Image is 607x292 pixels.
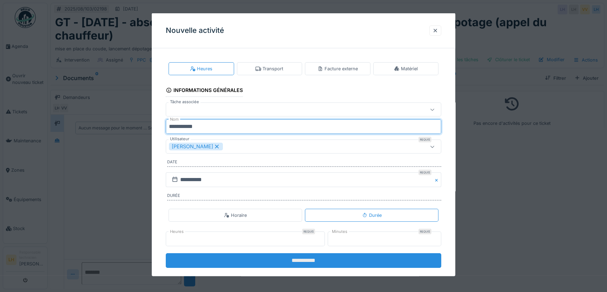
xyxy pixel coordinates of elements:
div: Requis [418,137,431,142]
div: Horaire [224,212,247,218]
div: Transport [255,65,283,72]
div: Requis [418,170,431,175]
div: Informations générales [166,85,243,97]
label: Heures [169,229,185,235]
div: Requis [302,229,315,234]
div: Requis [418,229,431,234]
label: Tâche associée [169,99,200,105]
label: Nom [169,116,180,122]
label: Durée [167,193,441,200]
div: Facture externe [318,65,358,72]
div: [PERSON_NAME] [169,143,223,150]
label: Minutes [330,229,349,235]
div: Durée [362,212,382,218]
h3: Nouvelle activité [166,26,224,35]
button: Close [434,172,441,187]
div: Matériel [394,65,418,72]
div: Heures [190,65,212,72]
label: Date [167,159,441,167]
label: Utilisateur [169,136,191,142]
